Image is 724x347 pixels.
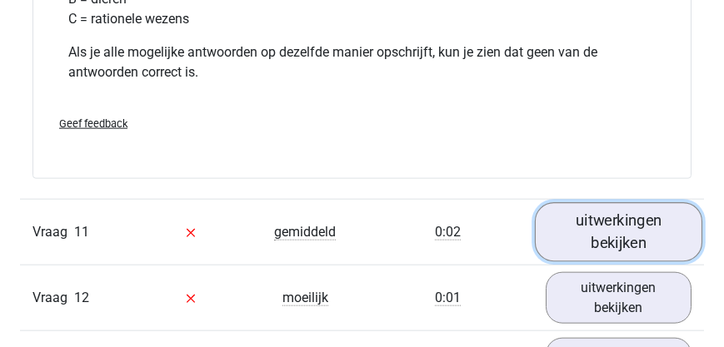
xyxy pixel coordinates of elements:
[546,272,692,324] a: uitwerkingen bekijken
[32,222,74,242] span: Vraag
[74,290,89,305] span: 12
[59,117,127,130] span: Geef feedback
[74,224,89,240] span: 11
[435,290,461,306] span: 0:01
[435,224,461,240] span: 0:02
[69,42,656,82] p: Als je alle mogelijke antwoorden op dezelfde manier opschrijft, kun je zien dat geen van de antwo...
[274,224,336,240] span: gemiddeld
[32,288,74,308] span: Vraag
[282,290,328,306] span: moeilijk
[535,203,703,262] a: uitwerkingen bekijken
